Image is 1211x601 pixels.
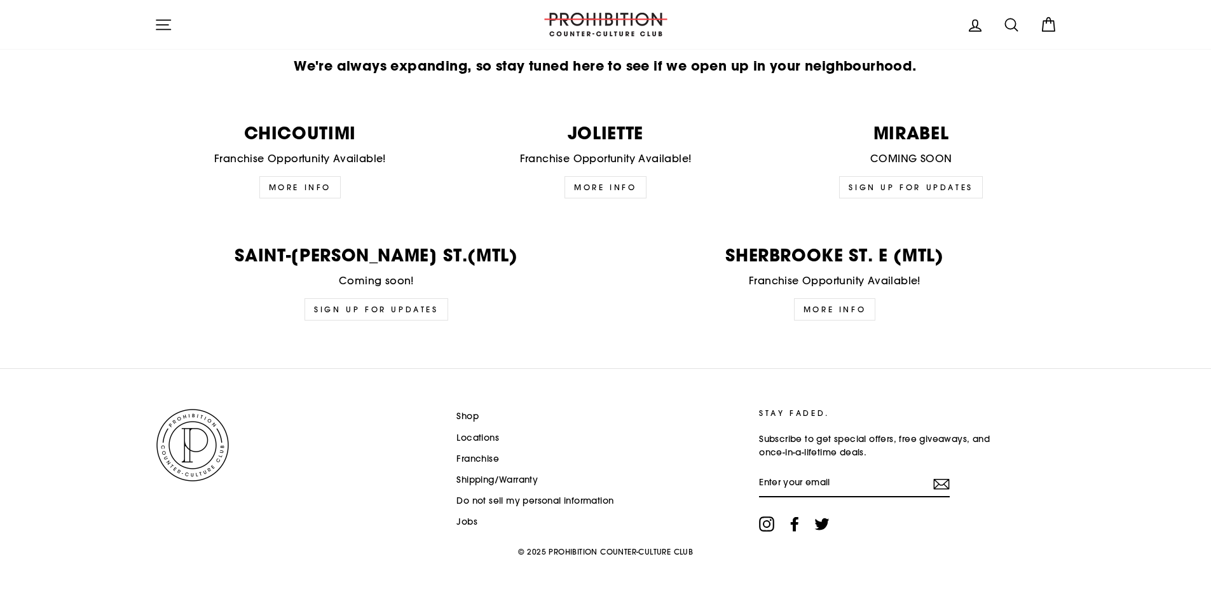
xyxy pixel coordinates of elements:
p: STAY FADED. [759,407,1009,419]
p: JOLIETTE [460,124,751,141]
a: MORE INFO [259,176,341,198]
img: PROHIBITION COUNTER-CULTURE CLUB [542,13,669,36]
p: COMING SOON [765,151,1057,167]
p: Chicoutimi [154,124,446,141]
a: More Info [794,298,875,321]
a: Jobs [456,513,477,532]
p: MIRABEL [765,124,1057,141]
p: Sherbrooke st. E (mtl) [613,246,1057,263]
a: More Info [564,176,646,198]
input: Enter your email [759,469,950,497]
p: Subscribe to get special offers, free giveaways, and once-in-a-lifetime deals. [759,432,1009,460]
a: Franchise [456,450,499,469]
a: Shipping/Warranty [456,471,538,490]
p: Franchise Opportunity Available! [613,273,1057,289]
p: Franchise Opportunity Available! [154,151,446,167]
p: © 2025 PROHIBITION COUNTER-CULTURE CLUB [154,541,1057,563]
a: Locations [456,429,499,448]
a: SIGN UP FOR UPDATES [839,176,982,198]
p: Franchise Opportunity Available! [460,151,751,167]
strong: We're always expanding, so stay tuned here to see if we open up in your neighbourhood. [294,57,917,74]
a: Do not sell my personal information [456,492,613,511]
a: Sign up for updates [304,298,448,321]
img: PROHIBITION COUNTER-CULTURE CLUB [154,407,231,483]
a: Shop [456,407,479,426]
p: Coming soon! [154,273,599,289]
p: Saint-[PERSON_NAME] St.(MTL) [154,246,599,263]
